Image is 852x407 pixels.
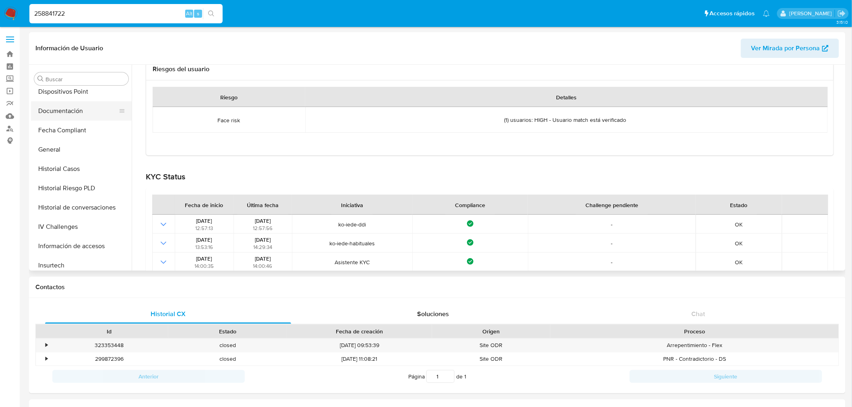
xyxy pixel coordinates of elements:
[37,76,44,82] button: Buscar
[45,355,48,363] div: •
[50,339,168,352] div: 323353448
[692,309,705,319] span: Chat
[464,372,466,380] span: 1
[763,10,770,17] a: Notificaciones
[287,339,432,352] div: [DATE] 09:53:39
[31,236,132,256] button: Información de accesos
[31,140,132,159] button: General
[31,179,132,198] button: Historial Riesgo PLD
[197,10,199,17] span: s
[203,8,219,19] button: search-icon
[556,327,833,335] div: Proceso
[31,82,132,101] button: Dispositivos Point
[408,370,466,383] span: Página de
[29,8,223,19] input: Buscar usuario o caso...
[630,370,822,383] button: Siguiente
[432,352,550,366] div: Site ODR
[292,327,426,335] div: Fecha de creación
[31,159,132,179] button: Historial Casos
[789,10,835,17] p: gregorio.negri@mercadolibre.com
[186,10,192,17] span: Alt
[31,198,132,217] button: Historial de conversaciones
[31,121,132,140] button: Fecha Compliant
[174,327,281,335] div: Estado
[45,76,125,83] input: Buscar
[31,217,132,236] button: IV Challenges
[432,339,550,352] div: Site ODR
[168,352,287,366] div: closed
[751,39,820,58] span: Ver Mirada por Persona
[31,256,132,275] button: Insurtech
[438,327,545,335] div: Origen
[151,309,186,319] span: Historial CX
[710,9,755,18] span: Accesos rápidos
[418,309,449,319] span: Soluciones
[52,370,245,383] button: Anterior
[50,352,168,366] div: 299872396
[35,283,839,291] h1: Contactos
[168,339,287,352] div: closed
[838,9,846,18] a: Salir
[35,44,103,52] h1: Información de Usuario
[741,39,839,58] button: Ver Mirada por Persona
[56,327,163,335] div: Id
[287,352,432,366] div: [DATE] 11:08:21
[550,339,839,352] div: Arrepentimiento - Flex
[45,341,48,349] div: •
[550,352,839,366] div: PNR - Contradictorio - DS
[31,101,125,121] button: Documentación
